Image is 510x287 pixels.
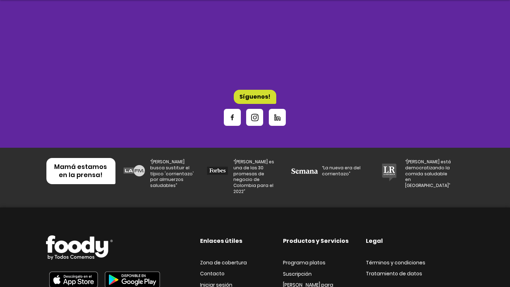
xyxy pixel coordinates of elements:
[379,162,400,183] img: lrepublica.png
[124,165,145,176] img: lafm.png
[200,259,247,266] span: Zona de cobertura
[200,260,247,266] a: Zona de cobertura
[283,259,325,266] span: Programa platos
[366,237,383,245] span: Legal
[246,109,263,126] a: Instagram
[322,165,361,177] span: “La nueva era del corrientazo”
[46,235,113,260] img: Logo_Foody V2.0.0 (2).png
[200,271,225,277] a: Contacto
[405,159,451,188] span: “[PERSON_NAME] está democratizando la comida saludable en [GEOGRAPHIC_DATA]”
[366,270,422,277] span: Tratamiento de datos
[283,260,325,266] a: Programa platos
[233,159,274,194] span: “[PERSON_NAME] es una de las 30 promesas de negocio de Colombia para el 2022”
[54,162,107,179] span: Mamá estamos en la prensa!
[239,93,270,101] span: Síguenos!
[224,109,241,126] a: Facebook
[207,165,228,176] img: forbes.png
[150,159,194,188] span: “[PERSON_NAME] busca sustituir el típico 'corrientazo' por almuerzos saludables”
[283,271,312,277] a: Suscripción
[200,270,225,277] span: Contacto
[200,237,242,245] span: Enlaces útiles
[469,246,503,280] iframe: Messagebird Livechat Widget
[283,237,348,245] span: Productos y Servicios
[366,260,425,266] a: Términos y condiciones
[366,259,425,266] span: Términos y condiciones
[269,109,286,126] a: Linkedin
[290,168,319,174] img: Semana_(Colombia)_logo 1_edited.png
[366,271,422,277] a: Tratamiento de datos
